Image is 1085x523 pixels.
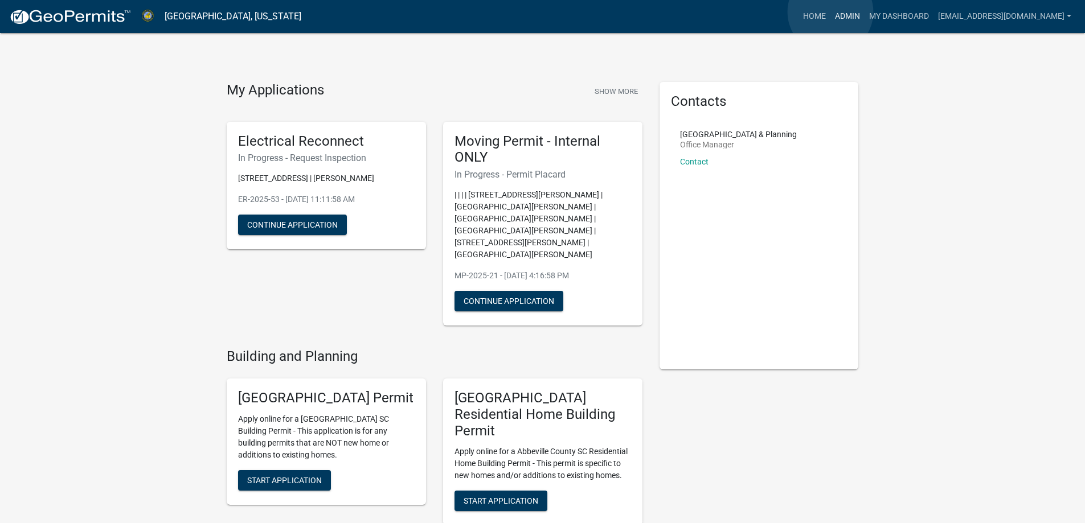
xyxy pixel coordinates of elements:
[799,6,830,27] a: Home
[455,291,563,311] button: Continue Application
[165,7,301,26] a: [GEOGRAPHIC_DATA], [US_STATE]
[680,130,797,138] p: [GEOGRAPHIC_DATA] & Planning
[680,157,709,166] a: Contact
[238,470,331,491] button: Start Application
[227,348,642,365] h4: Building and Planning
[455,133,631,166] h5: Moving Permit - Internal ONLY
[238,390,415,406] h5: [GEOGRAPHIC_DATA] Permit
[238,215,347,235] button: Continue Application
[464,496,538,505] span: Start Application
[455,491,547,511] button: Start Application
[455,390,631,439] h5: [GEOGRAPHIC_DATA] Residential Home Building Permit
[865,6,933,27] a: My Dashboard
[140,9,155,24] img: Abbeville County, South Carolina
[455,169,631,180] h6: In Progress - Permit Placard
[455,446,631,481] p: Apply online for a Abbeville County SC Residential Home Building Permit - This permit is specific...
[933,6,1076,27] a: [EMAIL_ADDRESS][DOMAIN_NAME]
[238,153,415,163] h6: In Progress - Request Inspection
[590,82,642,101] button: Show More
[680,141,797,149] p: Office Manager
[247,475,322,484] span: Start Application
[227,82,324,99] h4: My Applications
[238,133,415,150] h5: Electrical Reconnect
[238,193,415,205] p: ER-2025-53 - [DATE] 11:11:58 AM
[238,172,415,184] p: [STREET_ADDRESS] | [PERSON_NAME]
[238,413,415,461] p: Apply online for a [GEOGRAPHIC_DATA] SC Building Permit - This application is for any building pe...
[671,93,847,110] h5: Contacts
[455,270,631,282] p: MP-2025-21 - [DATE] 4:16:58 PM
[830,6,865,27] a: Admin
[455,189,631,261] p: | | | | [STREET_ADDRESS][PERSON_NAME] | [GEOGRAPHIC_DATA][PERSON_NAME] | [GEOGRAPHIC_DATA][PERSON...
